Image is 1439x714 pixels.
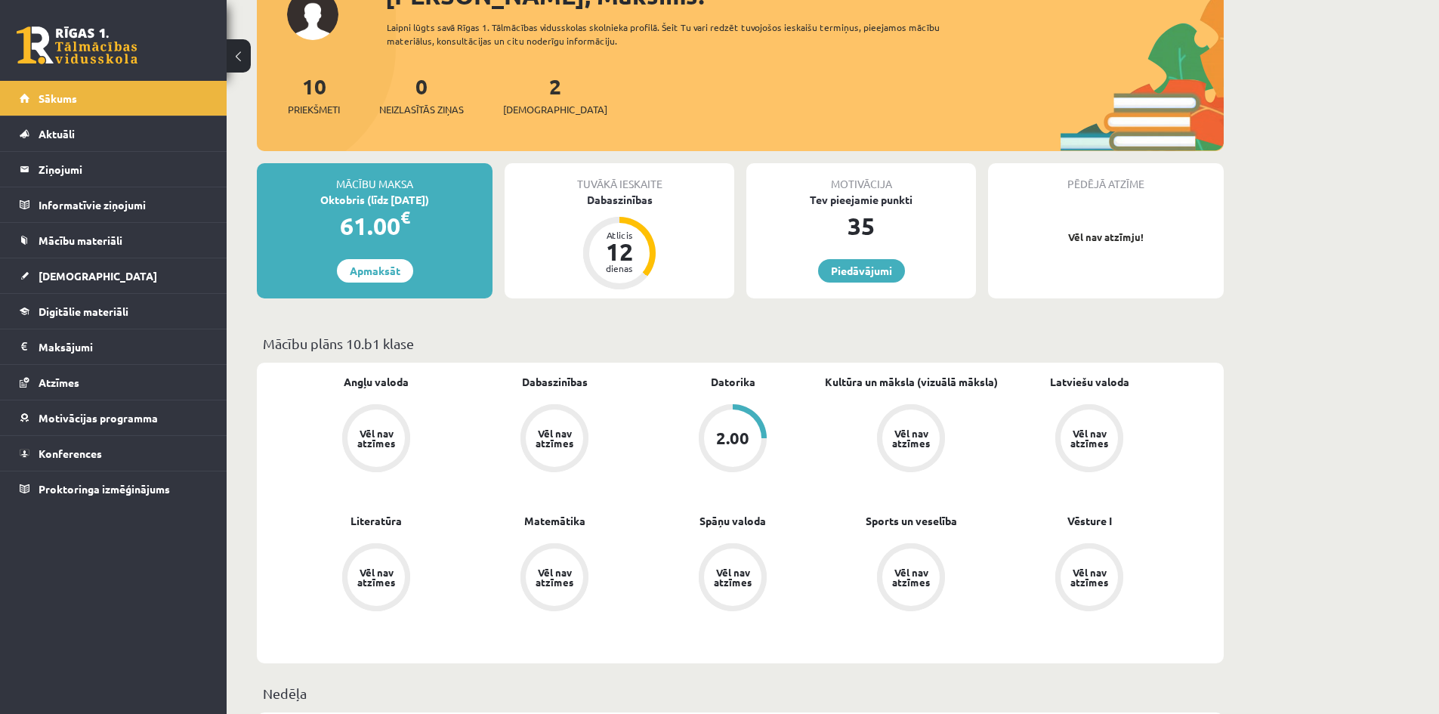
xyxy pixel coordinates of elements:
a: Informatīvie ziņojumi [20,187,208,222]
a: Vēl nav atzīmes [287,543,465,614]
div: Mācību maksa [257,163,493,192]
span: Atzīmes [39,376,79,389]
div: Atlicis [597,230,642,240]
a: Vēl nav atzīmes [287,404,465,475]
a: Literatūra [350,513,402,529]
div: Vēl nav atzīmes [355,428,397,448]
div: Dabaszinības [505,192,734,208]
div: Motivācija [746,163,976,192]
a: Vēl nav atzīmes [1000,404,1178,475]
a: Aktuāli [20,116,208,151]
a: Rīgas 1. Tālmācības vidusskola [17,26,137,64]
div: Vēl nav atzīmes [1068,428,1110,448]
a: 0Neizlasītās ziņas [379,73,464,117]
a: Konferences [20,436,208,471]
div: Laipni lūgts savā Rīgas 1. Tālmācības vidusskolas skolnieka profilā. Šeit Tu vari redzēt tuvojošo... [387,20,967,48]
div: Vēl nav atzīmes [890,428,932,448]
legend: Ziņojumi [39,152,208,187]
div: Tuvākā ieskaite [505,163,734,192]
span: Sākums [39,91,77,105]
div: Vēl nav atzīmes [890,567,932,587]
div: 2.00 [716,430,749,447]
div: Tev pieejamie punkti [746,192,976,208]
a: [DEMOGRAPHIC_DATA] [20,258,208,293]
span: Neizlasītās ziņas [379,102,464,117]
a: Mācību materiāli [20,223,208,258]
p: Vēl nav atzīmju! [996,230,1216,245]
a: Kultūra un māksla (vizuālā māksla) [825,374,998,390]
p: Mācību plāns 10.b1 klase [263,333,1218,354]
a: Piedāvājumi [818,259,905,283]
a: Latviešu valoda [1050,374,1129,390]
a: 10Priekšmeti [288,73,340,117]
div: Vēl nav atzīmes [1068,567,1110,587]
a: Sākums [20,81,208,116]
a: Sports un veselība [866,513,957,529]
span: Priekšmeti [288,102,340,117]
a: Vēl nav atzīmes [465,543,644,614]
div: Vēl nav atzīmes [712,567,754,587]
span: Proktoringa izmēģinājums [39,482,170,496]
span: Mācību materiāli [39,233,122,247]
div: Pēdējā atzīme [988,163,1224,192]
span: [DEMOGRAPHIC_DATA] [503,102,607,117]
div: Vēl nav atzīmes [355,567,397,587]
a: Ziņojumi [20,152,208,187]
span: Motivācijas programma [39,411,158,425]
div: Vēl nav atzīmes [533,428,576,448]
span: [DEMOGRAPHIC_DATA] [39,269,157,283]
a: Atzīmes [20,365,208,400]
a: Proktoringa izmēģinājums [20,471,208,506]
a: Dabaszinības [522,374,588,390]
a: Motivācijas programma [20,400,208,435]
a: Maksājumi [20,329,208,364]
span: Aktuāli [39,127,75,141]
legend: Informatīvie ziņojumi [39,187,208,222]
a: 2.00 [644,404,822,475]
a: Vēl nav atzīmes [1000,543,1178,614]
a: Angļu valoda [344,374,409,390]
div: Vēl nav atzīmes [533,567,576,587]
div: 35 [746,208,976,244]
a: Vēl nav atzīmes [822,404,1000,475]
div: dienas [597,264,642,273]
div: 61.00 [257,208,493,244]
div: 12 [597,240,642,264]
p: Nedēļa [263,683,1218,703]
a: Vēl nav atzīmes [465,404,644,475]
a: Matemātika [524,513,585,529]
a: Vēl nav atzīmes [644,543,822,614]
a: Spāņu valoda [699,513,766,529]
span: € [400,206,410,228]
a: Vēl nav atzīmes [822,543,1000,614]
a: Digitālie materiāli [20,294,208,329]
a: Vēsture I [1067,513,1112,529]
span: Konferences [39,447,102,460]
div: Oktobris (līdz [DATE]) [257,192,493,208]
a: Apmaksāt [337,259,413,283]
span: Digitālie materiāli [39,304,128,318]
a: Datorika [711,374,755,390]
a: 2[DEMOGRAPHIC_DATA] [503,73,607,117]
legend: Maksājumi [39,329,208,364]
a: Dabaszinības Atlicis 12 dienas [505,192,734,292]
